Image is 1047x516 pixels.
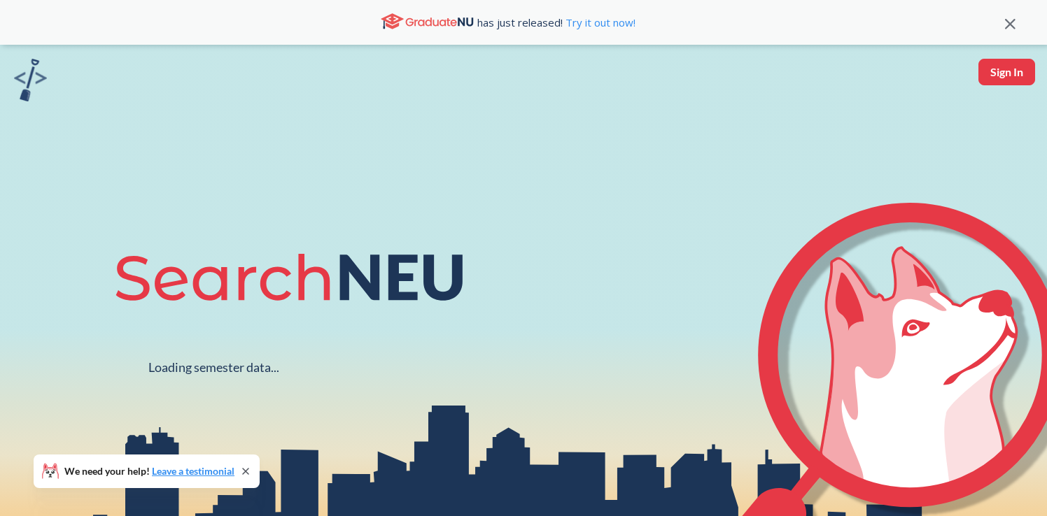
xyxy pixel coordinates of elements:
a: Try it out now! [563,15,635,29]
a: Leave a testimonial [152,465,234,477]
span: has just released! [477,15,635,30]
a: sandbox logo [14,59,47,106]
span: We need your help! [64,466,234,476]
div: Loading semester data... [148,359,279,375]
img: sandbox logo [14,59,47,101]
button: Sign In [978,59,1035,85]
